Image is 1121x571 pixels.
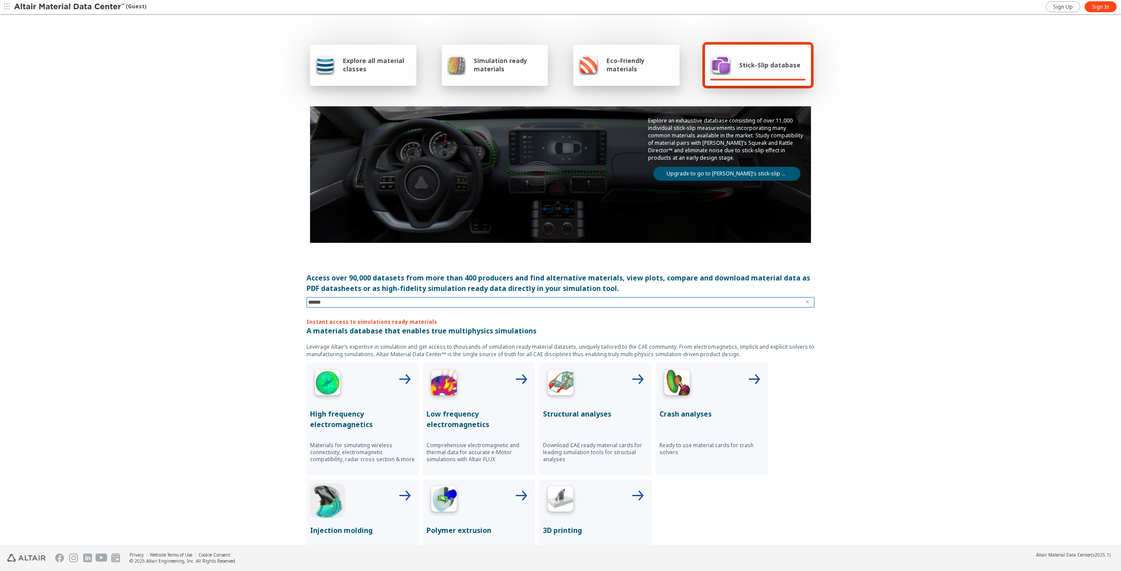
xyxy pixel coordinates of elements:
[198,552,230,558] a: Cookie Consent
[307,318,814,326] p: Instant access to simulations ready materials
[14,3,146,11] div: (Guest)
[543,409,648,419] p: Structural analyses
[578,54,599,75] img: Eco-Friendly materials
[310,525,415,536] p: Injection molding
[1085,1,1117,12] a: Sign In
[427,409,532,430] p: Low frequency electromagnetics
[150,552,192,558] a: Website Terms of Use
[648,117,806,161] p: Explore an exhaustive database consisting of over 11,000 individual stick-slip measurements incor...
[659,367,694,402] img: Crash Analyses Icon
[130,552,144,558] a: Privacy
[310,442,415,463] p: Materials for simulating wireless connectivity, electromagnetic compatibility, radar cross sectio...
[656,363,768,475] button: Crash Analyses IconCrash analysesReady to use material cards for crash solvers
[653,167,800,181] a: Upgrade to go to [PERSON_NAME]’s stick-slip database
[307,326,814,336] p: A materials database that enables true multiphysics simulations
[307,363,419,475] button: High Frequency IconHigh frequency electromagneticsMaterials for simulating wireless connectivity,...
[543,367,578,402] img: Structural Analyses Icon
[310,367,345,402] img: High Frequency Icon
[130,558,236,564] div: © 2025 Altair Engineering, Inc. All Rights Reserved.
[543,483,578,518] img: 3D Printing Icon
[659,409,765,419] p: Crash analyses
[343,56,411,73] span: Explore all material classes
[543,525,648,536] p: 3D printing
[307,273,814,294] div: Access over 90,000 datasets from more than 400 producers and find alternative materials, view plo...
[606,56,674,73] span: Eco-Friendly materials
[539,363,652,475] button: Structural Analyses IconStructural analysesDownload CAE ready material cards for leading simulati...
[1046,1,1080,12] a: Sign Up
[1036,552,1110,558] div: (v2025.1)
[427,442,532,463] p: Comprehensive electromagnetic and thermal data for accurate e-Motor simulations with Altair FLUX
[543,442,648,463] p: Download CAE ready material cards for leading simulation tools for structual analyses
[310,409,415,430] p: High frequency electromagnetics
[1036,552,1091,558] span: Altair Material Data Center
[427,483,462,518] img: Polymer Extrusion Icon
[315,54,335,75] img: Explore all material classes
[423,363,535,475] button: Low Frequency IconLow frequency electromagneticsComprehensive electromagnetic and thermal data fo...
[800,297,814,308] button: Clear text
[7,554,46,562] img: Altair Engineering
[447,54,466,75] img: Simulation ready materials
[310,483,345,518] img: Injection Molding Icon
[739,61,800,69] span: Stick-Slip database
[427,367,462,402] img: Low Frequency Icon
[1053,4,1073,11] span: Sign Up
[1092,4,1109,11] span: Sign In
[427,525,532,536] p: Polymer extrusion
[710,54,731,75] img: Stick-Slip database
[659,442,765,456] p: Ready to use material cards for crash solvers
[474,56,543,73] span: Simulation ready materials
[307,343,814,358] p: Leverage Altair’s expertise in simulation and get access to thousands of simulation ready materia...
[14,3,126,11] img: Altair Material Data Center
